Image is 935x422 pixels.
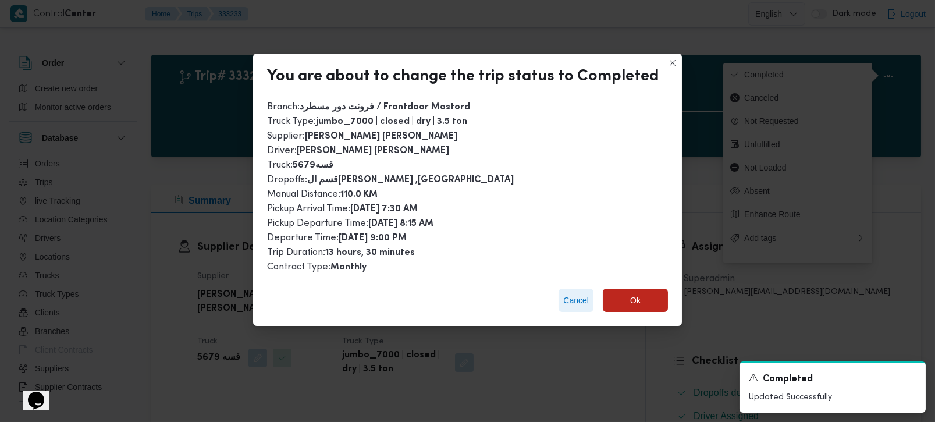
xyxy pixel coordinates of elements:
b: [DATE] 8:15 AM [368,219,433,228]
b: [DATE] 9:00 PM [339,234,407,243]
span: Truck Type : [267,117,467,126]
b: فرونت دور مسطرد / Frontdoor Mostord [300,103,470,112]
div: Notification [749,372,916,386]
span: Cancel [563,293,589,307]
button: Ok [603,289,668,312]
span: Ok [630,293,641,307]
div: You are about to change the trip status to Completed [267,68,659,86]
span: Truck : [267,161,333,170]
span: Trip Duration : [267,248,415,257]
b: قسم ال[PERSON_NAME] ,[GEOGRAPHIC_DATA] [307,176,514,185]
b: [DATE] 7:30 AM [350,205,418,214]
b: [PERSON_NAME] [PERSON_NAME] [305,132,457,141]
b: 110.0 KM [340,190,378,199]
span: Contract Type : [267,263,367,272]
span: Pickup Departure Time : [267,219,433,228]
b: 13 hours, 30 minutes [325,249,415,257]
p: Updated Successfully [749,391,916,403]
span: Departure Time : [267,233,407,243]
b: قسه5679 [293,161,333,170]
span: Branch : [267,102,470,112]
span: Driver : [267,146,449,155]
span: Supplier : [267,132,457,141]
span: Manual Distance : [267,190,378,199]
button: Closes this modal window [666,56,680,70]
iframe: chat widget [12,375,49,410]
b: Monthly [330,263,367,272]
b: [PERSON_NAME] [PERSON_NAME] [297,147,449,155]
span: Completed [763,373,813,386]
b: jumbo_7000 | closed | dry | 3.5 ton [316,118,467,126]
span: Dropoffs : [267,175,514,185]
button: Cancel [559,289,593,312]
span: Pickup Arrival Time : [267,204,418,214]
